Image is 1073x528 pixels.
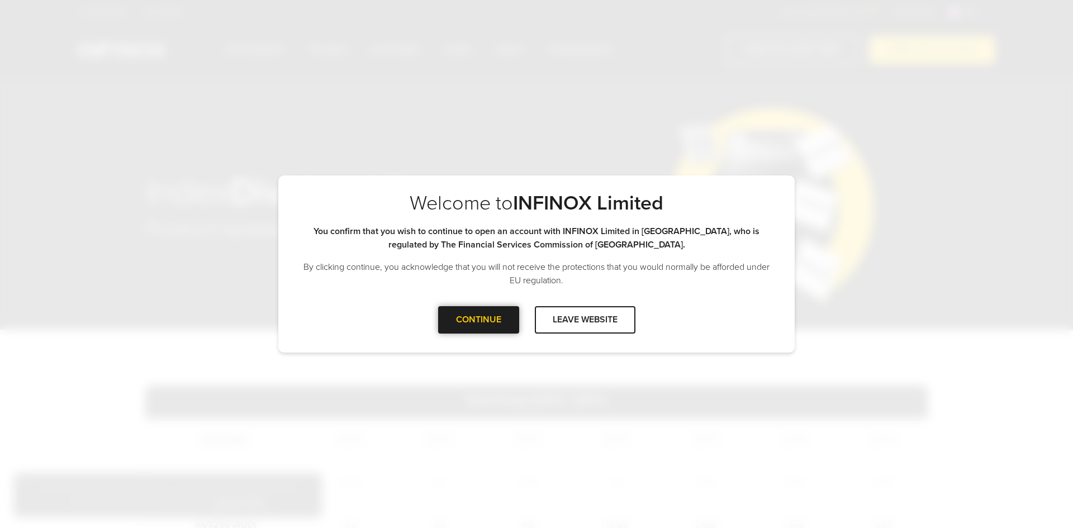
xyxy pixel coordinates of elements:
[438,306,519,334] div: CONTINUE
[513,191,663,215] strong: INFINOX Limited
[314,226,759,250] strong: You confirm that you wish to continue to open an account with INFINOX Limited in [GEOGRAPHIC_DATA...
[535,306,635,334] div: LEAVE WEBSITE
[301,260,772,287] p: By clicking continue, you acknowledge that you will not receive the protections that you would no...
[301,191,772,216] p: Welcome to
